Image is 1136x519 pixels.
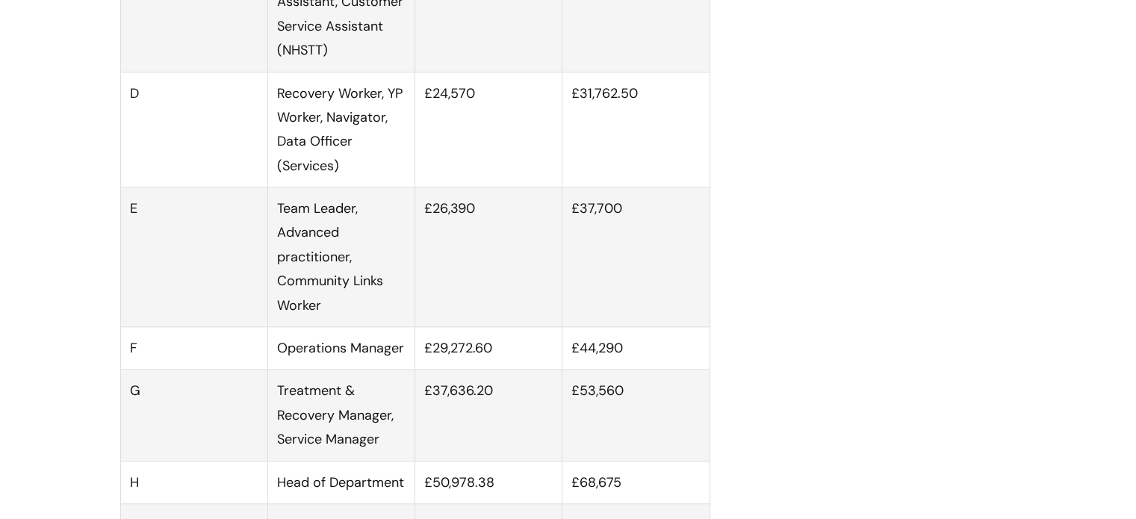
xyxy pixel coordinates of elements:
[120,187,267,327] td: E
[415,461,562,503] td: £50,978.38
[267,327,415,370] td: Operations Manager
[562,187,710,327] td: £37,700
[267,72,415,187] td: Recovery Worker, YP Worker, Navigator, Data Officer (Services)
[415,72,562,187] td: £24,570
[120,72,267,187] td: D
[120,327,267,370] td: F
[267,461,415,503] td: Head of Department
[120,370,267,461] td: G
[562,72,710,187] td: £31,762.50
[267,370,415,461] td: Treatment & Recovery Manager, Service Manager
[120,461,267,503] td: H
[415,370,562,461] td: £37,636.20
[267,187,415,327] td: Team Leader, Advanced practitioner, Community Links Worker
[562,370,710,461] td: £53,560
[562,461,710,503] td: £68,675
[415,187,562,327] td: £26,390
[415,327,562,370] td: £29,272.60
[562,327,710,370] td: £44,290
